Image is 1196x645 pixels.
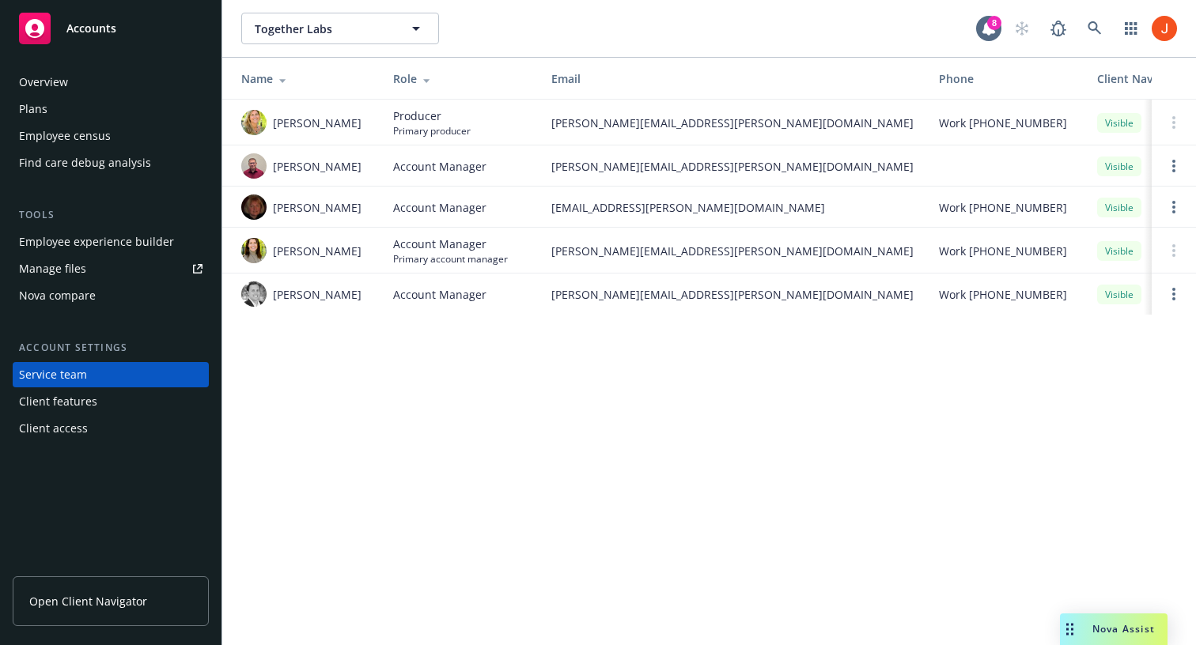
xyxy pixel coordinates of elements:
div: Phone [939,70,1072,87]
div: Visible [1097,198,1141,217]
span: [PERSON_NAME] [273,115,361,131]
span: [PERSON_NAME] [273,158,361,175]
a: Open options [1164,198,1183,217]
span: Account Manager [393,236,508,252]
span: [PERSON_NAME] [273,243,361,259]
div: Visible [1097,157,1141,176]
button: Nova Assist [1060,613,1168,645]
span: Account Manager [393,286,486,303]
span: [EMAIL_ADDRESS][PERSON_NAME][DOMAIN_NAME] [551,199,914,216]
div: Plans [19,96,47,122]
div: Account settings [13,340,209,356]
div: Service team [19,362,87,387]
span: [PERSON_NAME][EMAIL_ADDRESS][PERSON_NAME][DOMAIN_NAME] [551,243,914,259]
div: Client features [19,389,97,414]
span: Primary account manager [393,252,508,266]
span: Accounts [66,22,116,35]
img: photo [241,194,267,220]
a: Accounts [13,6,209,51]
a: Find care debug analysis [13,150,209,175]
span: Primary producer [393,124,471,138]
div: Email [551,70,914,87]
a: Employee experience builder [13,229,209,255]
div: Drag to move [1060,613,1080,645]
img: photo [241,110,267,135]
div: Tools [13,207,209,223]
a: Switch app [1115,13,1147,44]
div: Employee experience builder [19,229,174,255]
img: photo [1152,16,1177,41]
a: Report a Bug [1043,13,1074,44]
img: photo [241,281,267,307]
span: Work [PHONE_NUMBER] [939,115,1067,131]
span: Account Manager [393,199,486,216]
div: Find care debug analysis [19,150,151,175]
div: 8 [987,16,1001,30]
div: Manage files [19,256,86,281]
a: Nova compare [13,283,209,308]
a: Client access [13,416,209,441]
a: Manage files [13,256,209,281]
span: Together Labs [255,21,392,37]
span: [PERSON_NAME][EMAIL_ADDRESS][PERSON_NAME][DOMAIN_NAME] [551,286,914,303]
span: [PERSON_NAME] [273,199,361,216]
div: Overview [19,70,68,95]
span: Work [PHONE_NUMBER] [939,243,1067,259]
div: Employee census [19,123,111,149]
span: Nova Assist [1092,622,1155,636]
a: Employee census [13,123,209,149]
div: Name [241,70,368,87]
img: photo [241,238,267,263]
span: Open Client Navigator [29,593,147,609]
img: photo [241,153,267,179]
div: Role [393,70,526,87]
a: Open options [1164,285,1183,304]
div: Visible [1097,113,1141,133]
span: Work [PHONE_NUMBER] [939,286,1067,303]
div: Visible [1097,285,1141,304]
span: Account Manager [393,158,486,175]
span: [PERSON_NAME][EMAIL_ADDRESS][PERSON_NAME][DOMAIN_NAME] [551,158,914,175]
a: Open options [1164,157,1183,175]
a: Search [1079,13,1111,44]
span: [PERSON_NAME][EMAIL_ADDRESS][PERSON_NAME][DOMAIN_NAME] [551,115,914,131]
a: Overview [13,70,209,95]
a: Service team [13,362,209,387]
span: [PERSON_NAME] [273,286,361,303]
div: Visible [1097,241,1141,261]
a: Start snowing [1006,13,1038,44]
button: Together Labs [241,13,439,44]
div: Nova compare [19,283,96,308]
div: Client access [19,416,88,441]
a: Plans [13,96,209,122]
span: Producer [393,107,471,124]
a: Client features [13,389,209,414]
span: Work [PHONE_NUMBER] [939,199,1067,216]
